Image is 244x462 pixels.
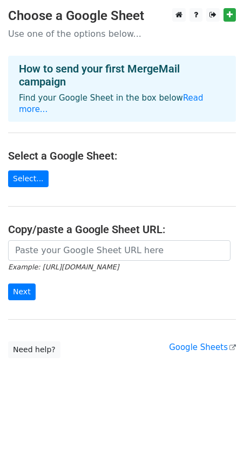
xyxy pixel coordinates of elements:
h4: Select a Google Sheet: [8,149,236,162]
a: Google Sheets [169,342,236,352]
iframe: Chat Widget [190,410,244,462]
input: Paste your Google Sheet URL here [8,240,231,261]
p: Find your Google Sheet in the box below [19,93,225,115]
input: Next [8,283,36,300]
small: Example: [URL][DOMAIN_NAME] [8,263,119,271]
p: Use one of the options below... [8,28,236,39]
h3: Choose a Google Sheet [8,8,236,24]
a: Read more... [19,93,204,114]
h4: How to send your first MergeMail campaign [19,62,225,88]
a: Select... [8,170,49,187]
a: Need help? [8,341,60,358]
h4: Copy/paste a Google Sheet URL: [8,223,236,236]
